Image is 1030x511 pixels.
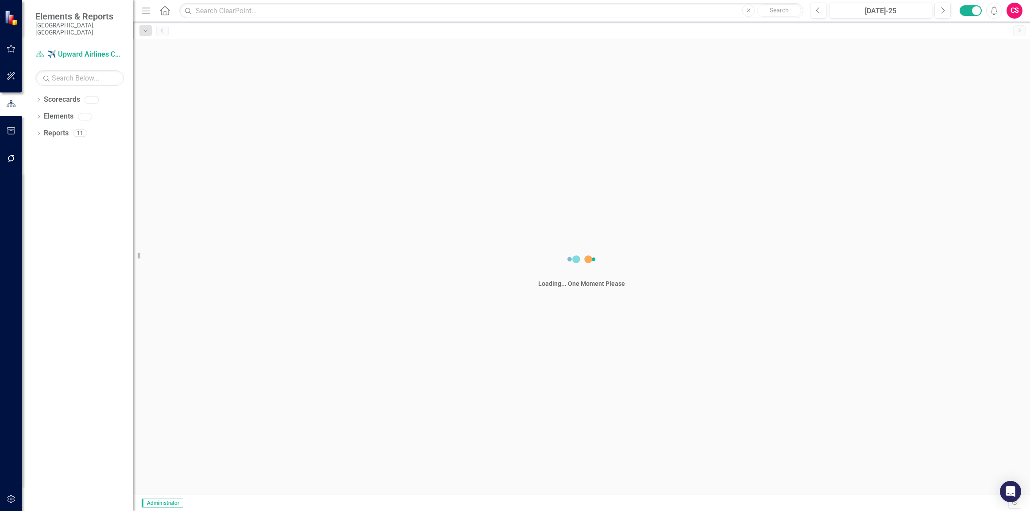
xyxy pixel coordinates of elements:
a: ✈️ Upward Airlines Corporate [35,50,124,60]
button: Search [757,4,801,17]
small: [GEOGRAPHIC_DATA], [GEOGRAPHIC_DATA] [35,22,124,36]
input: Search ClearPoint... [179,3,803,19]
a: Elements [44,111,73,122]
span: Administrator [142,499,183,507]
img: ClearPoint Strategy [4,10,20,25]
button: [DATE]-25 [829,3,932,19]
div: 11 [73,130,87,137]
span: Search [770,7,789,14]
a: Scorecards [44,95,80,105]
div: Open Intercom Messenger [1000,481,1021,502]
a: Reports [44,128,69,138]
div: [DATE]-25 [832,6,929,16]
input: Search Below... [35,70,124,86]
span: Elements & Reports [35,11,124,22]
button: CS [1007,3,1022,19]
div: Loading... One Moment Please [538,279,625,288]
